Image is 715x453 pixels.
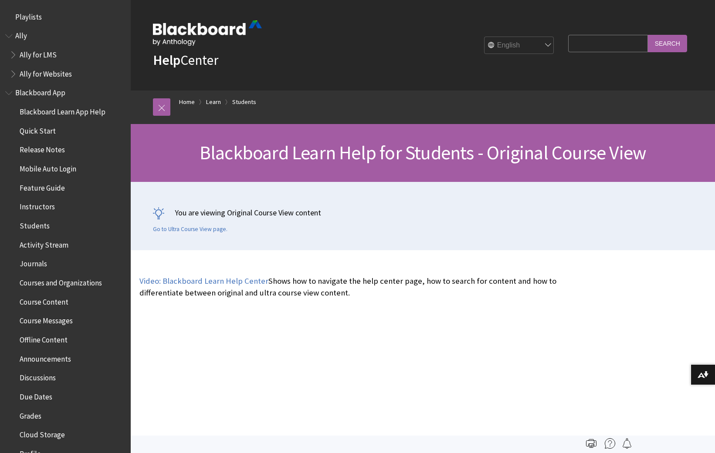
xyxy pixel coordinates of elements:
[153,51,218,69] a: HelpCenter
[622,438,632,449] img: Follow this page
[20,218,50,230] span: Students
[20,200,55,211] span: Instructors
[586,438,596,449] img: Print
[20,389,52,401] span: Due Dates
[15,29,27,40] span: Ally
[20,370,56,382] span: Discussions
[153,225,227,233] a: Go to Ultra Course View page.
[20,427,65,439] span: Cloud Storage
[20,257,47,268] span: Journals
[5,29,125,81] nav: Book outline for Anthology Ally Help
[20,143,65,154] span: Release Notes
[139,275,577,298] p: Shows how to navigate the help center page, how to search for content and how to differentiate be...
[232,97,256,107] a: Students
[20,47,57,59] span: Ally for LMS
[20,238,68,249] span: Activity Stream
[153,207,693,218] p: You are viewing Original Course View content
[153,20,262,46] img: Blackboard by Anthology
[20,104,105,116] span: Blackboard Learn App Help
[20,295,68,306] span: Course Content
[20,332,68,344] span: Offline Content
[20,161,76,173] span: Mobile Auto Login
[20,67,72,78] span: Ally for Websites
[179,97,195,107] a: Home
[20,275,102,287] span: Courses and Organizations
[5,10,125,24] nav: Book outline for Playlists
[20,352,71,363] span: Announcements
[200,141,646,164] span: Blackboard Learn Help for Students - Original Course View
[20,181,65,192] span: Feature Guide
[139,276,268,286] a: Video: Blackboard Learn Help Center
[20,124,56,135] span: Quick Start
[20,409,41,420] span: Grades
[648,35,687,52] input: Search
[20,314,73,325] span: Course Messages
[206,97,221,107] a: Learn
[15,10,42,21] span: Playlists
[153,51,180,69] strong: Help
[15,86,65,97] span: Blackboard App
[485,37,554,54] select: Site Language Selector
[605,438,615,449] img: More help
